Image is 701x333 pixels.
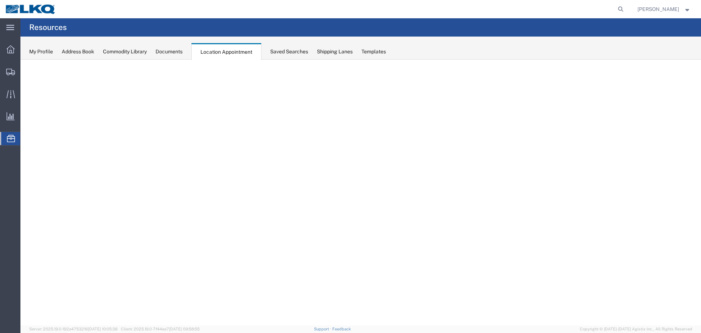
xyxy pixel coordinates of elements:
span: Client: 2025.19.0-7f44ea7 [121,327,200,331]
div: Documents [156,48,183,56]
span: [DATE] 10:05:38 [88,327,118,331]
a: Support [314,327,332,331]
span: Copyright © [DATE]-[DATE] Agistix Inc., All Rights Reserved [580,326,692,332]
div: Address Book [62,48,94,56]
button: [PERSON_NAME] [637,5,691,14]
span: Server: 2025.19.0-192a4753216 [29,327,118,331]
div: My Profile [29,48,53,56]
div: Shipping Lanes [317,48,353,56]
div: Location Appointment [191,43,261,60]
div: Templates [361,48,386,56]
span: [DATE] 09:58:55 [169,327,200,331]
a: Feedback [332,327,351,331]
div: Commodity Library [103,48,147,56]
span: Oscar Davila [637,5,679,13]
h4: Resources [29,18,67,37]
img: logo [5,4,56,15]
div: Saved Searches [270,48,308,56]
iframe: FS Legacy Container [20,60,701,325]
